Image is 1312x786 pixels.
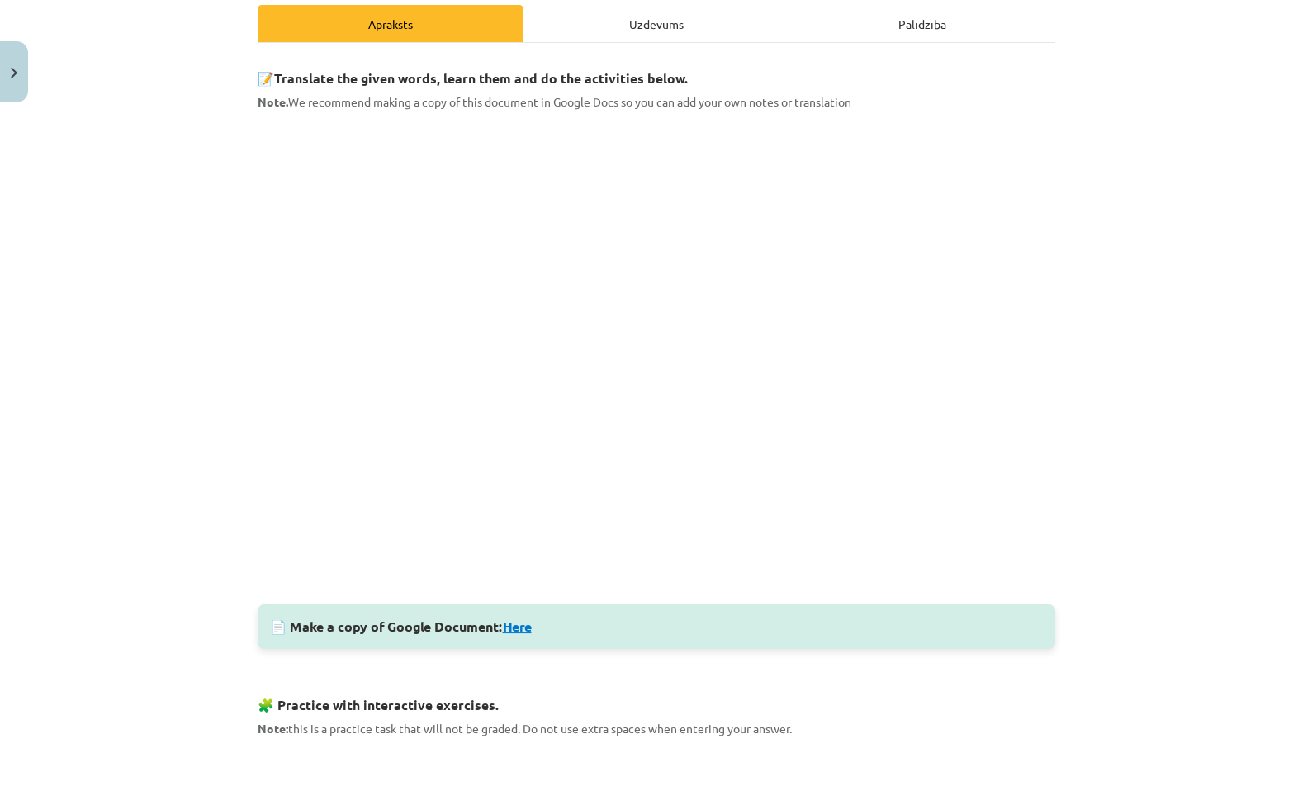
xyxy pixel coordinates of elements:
[11,68,17,78] img: icon-close-lesson-0947bae3869378f0d4975bcd49f059093ad1ed9edebbc8119c70593378902aed.svg
[258,721,288,736] strong: Note:
[258,5,523,42] div: Apraksts
[274,69,688,87] b: Translate the given words, learn them and do the activities below.
[258,58,1055,88] h3: 📝
[258,94,288,109] strong: Note.
[258,94,851,109] span: We recommend making a copy of this document in Google Docs so you can add your own notes or trans...
[789,5,1055,42] div: Palīdzība
[277,696,499,713] strong: Practice with interactive exercises.
[523,5,789,42] div: Uzdevums
[503,618,532,635] a: Here
[258,721,792,736] span: this is a practice task that will not be graded. Do not use extra spaces when entering your answer.
[258,696,274,713] strong: 🧩
[258,604,1055,649] div: 📄 Make a copy of Google Document:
